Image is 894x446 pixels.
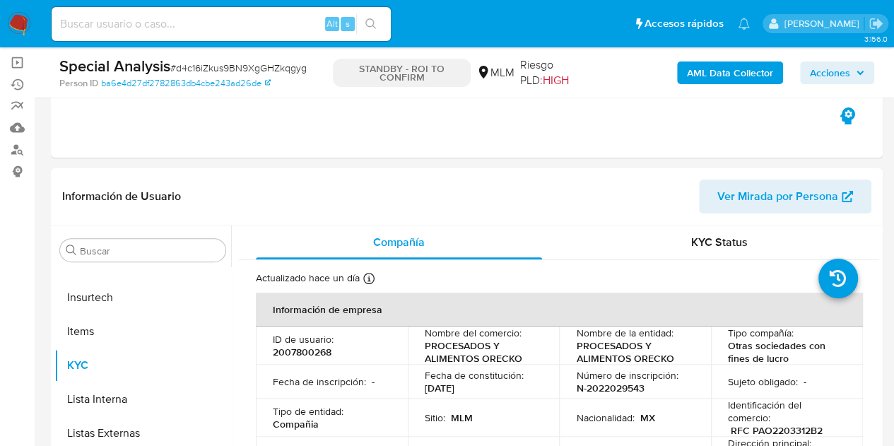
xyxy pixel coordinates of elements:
[728,327,794,339] p: Tipo compañía :
[273,405,343,418] p: Tipo de entidad :
[804,375,806,388] p: -
[451,411,473,424] p: MLM
[699,180,871,213] button: Ver Mirada por Persona
[810,61,850,84] span: Acciones
[101,77,271,90] a: ba6e4d27df2782863db4cbe243ad26de
[273,346,331,358] p: 2007800268
[373,234,425,250] span: Compañía
[425,369,524,382] p: Fecha de constitución :
[80,245,220,257] input: Buscar
[576,339,688,365] p: PROCESADOS Y ALIMENTOS ORECKO
[645,16,724,31] span: Accesos rápidos
[864,33,887,45] span: 3.156.0
[327,17,338,30] span: Alt
[687,61,773,84] b: AML Data Collector
[677,61,783,84] button: AML Data Collector
[425,411,445,424] p: Sitio :
[728,399,846,424] p: Identificación del comercio :
[543,72,569,88] span: HIGH
[54,315,231,348] button: Items
[784,17,864,30] p: federico.pizzingrilli@mercadolibre.com
[52,15,391,33] input: Buscar usuario o caso...
[346,17,350,30] span: s
[738,18,750,30] a: Notificaciones
[59,77,98,90] b: Person ID
[372,375,375,388] p: -
[66,245,77,256] button: Buscar
[256,271,360,285] p: Actualizado hace un día
[476,65,514,81] div: MLM
[576,411,634,424] p: Nacionalidad :
[640,411,654,424] p: MX
[62,189,181,204] h1: Información de Usuario
[273,333,334,346] p: ID de usuario :
[256,293,863,327] th: Información de empresa
[576,327,673,339] p: Nombre de la entidad :
[170,61,307,75] span: # d4c16iZkus9BN9XgGHZkqgyg
[869,16,883,31] a: Salir
[273,375,366,388] p: Fecha de inscripción :
[717,180,838,213] span: Ver Mirada por Persona
[520,57,601,88] span: Riesgo PLD:
[728,375,798,388] p: Sujeto obligado :
[59,54,170,77] b: Special Analysis
[425,339,537,365] p: PROCESADOS Y ALIMENTOS ORECKO
[333,59,471,87] p: STANDBY - ROI TO CONFIRM
[273,418,319,430] p: Compañia
[576,369,678,382] p: Número de inscripción :
[691,234,748,250] span: KYC Status
[54,348,231,382] button: KYC
[731,424,823,437] p: RFC PAO2203312B2
[728,339,840,365] p: Otras sociedades con fines de lucro
[425,327,522,339] p: Nombre del comercio :
[54,382,231,416] button: Lista Interna
[576,382,644,394] p: N-2022029543
[425,382,454,394] p: [DATE]
[800,61,874,84] button: Acciones
[54,281,231,315] button: Insurtech
[356,14,385,34] button: search-icon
